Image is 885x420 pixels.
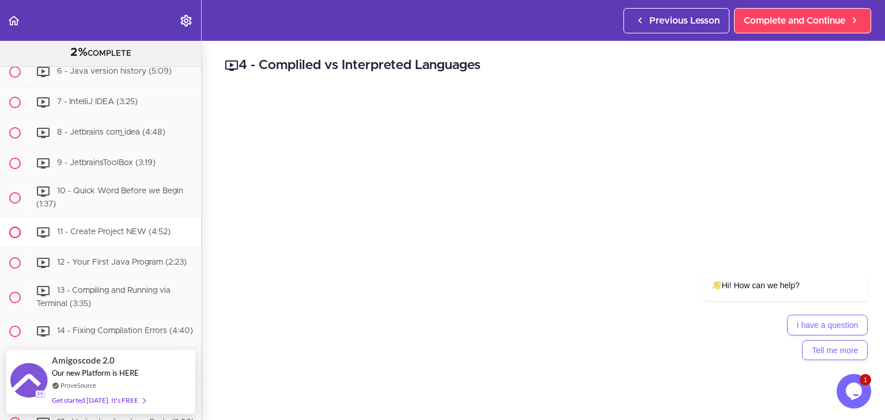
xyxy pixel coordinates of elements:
img: provesource social proof notification image [10,363,48,400]
span: Complete and Continue [744,14,845,28]
span: 6 - Java version history (5:09) [57,67,172,75]
iframe: chat widget [666,166,873,368]
span: 14 - Fixing Compilation Errors (4:40) [57,327,193,335]
span: Previous Lesson [649,14,720,28]
span: 2% [70,47,88,58]
div: COMPLETE [14,45,187,60]
span: 9 - JetbrainsToolBox (3:19) [57,159,156,167]
span: 13 - Compiling and Running via Terminal (3:35) [36,287,171,308]
h2: 4 - Compliled vs Interpreted Languages [225,56,862,75]
span: Amigoscode 2.0 [52,354,115,367]
a: ProveSource [60,380,96,390]
svg: Settings Menu [179,14,193,28]
a: Complete and Continue [734,8,871,33]
span: 12 - Your First Java Program (2:23) [57,258,187,266]
span: 10 - Quick Word Before we Begin (1:37) [36,187,183,208]
span: 11 - Create Project NEW (4:52) [57,228,171,236]
a: Previous Lesson [623,8,729,33]
span: 7 - IntelliJ IDEA (3:25) [57,98,138,106]
svg: Back to course curriculum [7,14,21,28]
span: Our new Platform is HERE [52,368,139,377]
div: Get started [DATE]. It's FREE [52,394,145,407]
iframe: chat widget [837,374,873,408]
span: 8 - Jetbrains com_idea (4:48) [57,128,165,136]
